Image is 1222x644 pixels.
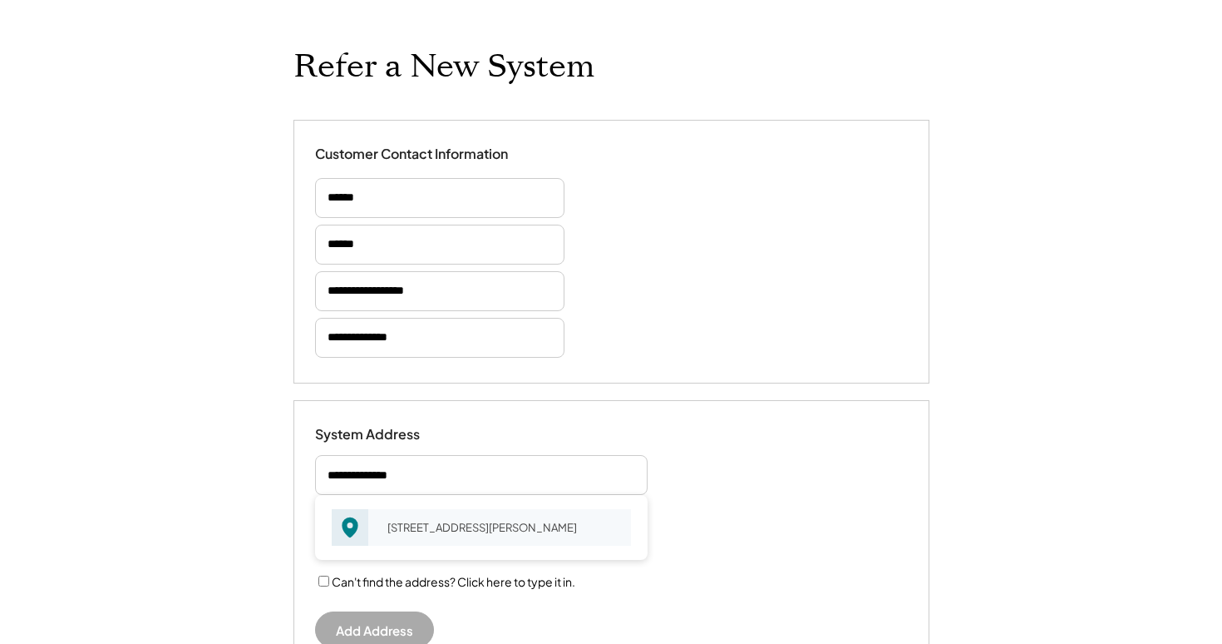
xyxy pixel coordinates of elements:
[315,146,508,163] div: Customer Contact Information
[377,516,631,539] div: [STREET_ADDRESS][PERSON_NAME]
[332,574,575,589] label: Can't find the address? Click here to type it in.
[293,47,594,87] h1: Refer a New System
[315,426,481,443] div: System Address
